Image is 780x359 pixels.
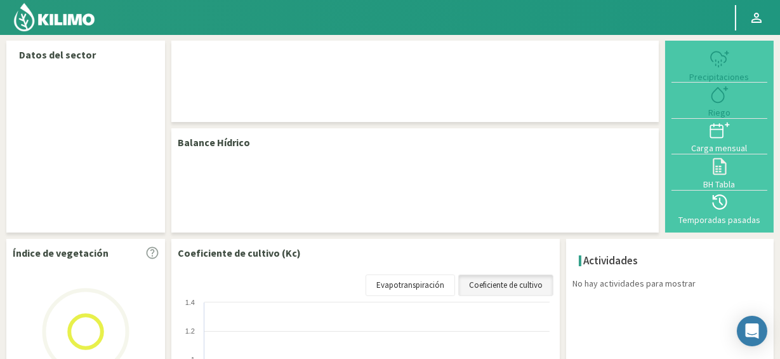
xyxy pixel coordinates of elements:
[671,47,767,83] button: Precipitaciones
[675,144,763,152] div: Carga mensual
[675,215,763,224] div: Temporadas pasadas
[675,180,763,189] div: BH Tabla
[185,327,195,335] text: 1.2
[671,154,767,190] button: BH Tabla
[737,316,767,346] div: Open Intercom Messenger
[19,47,152,62] p: Datos del sector
[178,135,250,150] p: Balance Hídrico
[675,108,763,117] div: Riego
[366,274,455,296] a: Evapotranspiración
[671,191,767,226] button: Temporadas pasadas
[572,277,774,290] p: No hay actividades para mostrar
[13,245,109,261] p: Índice de vegetación
[671,83,767,118] button: Riego
[185,299,195,306] text: 1.4
[671,119,767,154] button: Carga mensual
[178,245,301,261] p: Coeficiente de cultivo (Kc)
[583,255,638,267] h4: Actividades
[675,72,763,81] div: Precipitaciones
[13,2,96,32] img: Kilimo
[458,274,553,296] a: Coeficiente de cultivo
